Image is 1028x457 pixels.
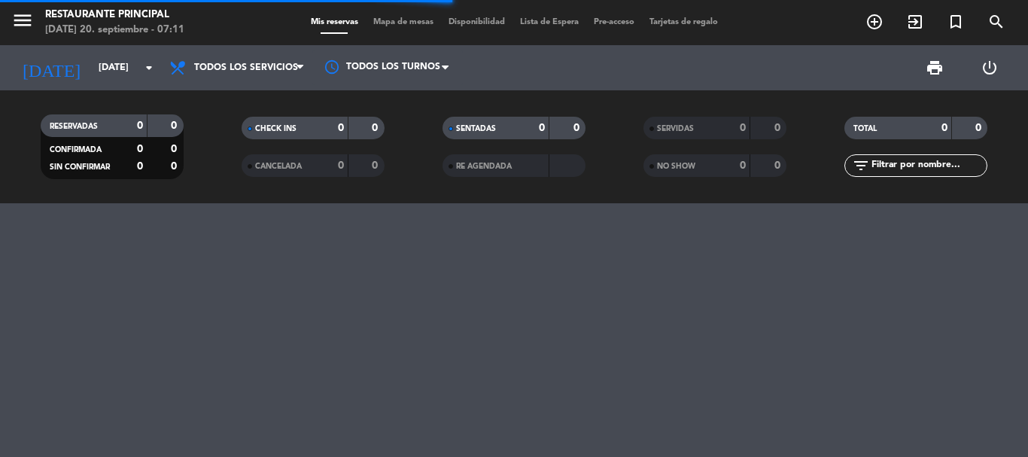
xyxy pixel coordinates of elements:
[255,125,297,133] span: CHECK INS
[740,123,746,133] strong: 0
[539,123,545,133] strong: 0
[11,51,91,84] i: [DATE]
[657,163,695,170] span: NO SHOW
[137,144,143,154] strong: 0
[740,160,746,171] strong: 0
[171,161,180,172] strong: 0
[774,123,783,133] strong: 0
[50,123,98,130] span: RESERVADAS
[171,144,180,154] strong: 0
[573,123,582,133] strong: 0
[303,18,366,26] span: Mis reservas
[586,18,642,26] span: Pre-acceso
[926,59,944,77] span: print
[941,123,947,133] strong: 0
[372,160,381,171] strong: 0
[865,13,884,31] i: add_circle_outline
[774,160,783,171] strong: 0
[441,18,512,26] span: Disponibilidad
[657,125,694,133] span: SERVIDAS
[962,45,1017,90] div: LOG OUT
[137,120,143,131] strong: 0
[852,157,870,175] i: filter_list
[512,18,586,26] span: Lista de Espera
[853,125,877,133] span: TOTAL
[456,125,496,133] span: SENTADAS
[171,120,180,131] strong: 0
[137,161,143,172] strong: 0
[366,18,441,26] span: Mapa de mesas
[194,62,298,73] span: Todos los servicios
[947,13,965,31] i: turned_in_not
[456,163,512,170] span: RE AGENDADA
[975,123,984,133] strong: 0
[50,146,102,154] span: CONFIRMADA
[338,123,344,133] strong: 0
[372,123,381,133] strong: 0
[906,13,924,31] i: exit_to_app
[338,160,344,171] strong: 0
[870,157,987,174] input: Filtrar por nombre...
[45,23,184,38] div: [DATE] 20. septiembre - 07:11
[981,59,999,77] i: power_settings_new
[11,9,34,32] i: menu
[11,9,34,37] button: menu
[642,18,725,26] span: Tarjetas de regalo
[50,163,110,171] span: SIN CONFIRMAR
[255,163,302,170] span: CANCELADA
[140,59,158,77] i: arrow_drop_down
[987,13,1005,31] i: search
[45,8,184,23] div: Restaurante Principal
